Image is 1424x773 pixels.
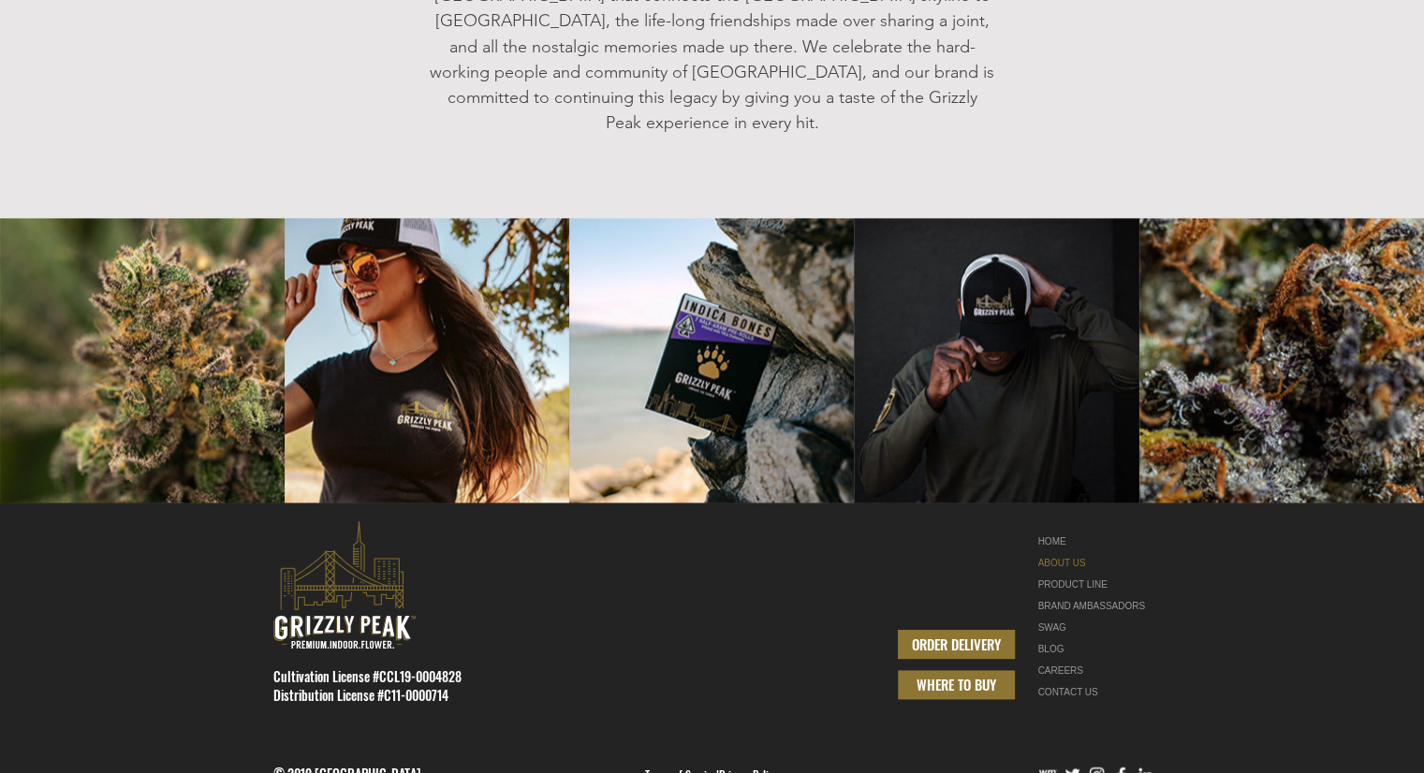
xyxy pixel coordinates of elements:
svg: premium-indoor-cannabis [273,521,416,649]
a: CAREERS [1038,660,1156,681]
img: GIRLS-MERCHANDIZING-GRIZZLY-PEAK.jpg [285,218,569,503]
a: PRODUCT LINE [1038,574,1156,595]
div: BRAND AMBASSADORS [1038,595,1156,617]
span: Cultivation License #CCL19-0004828 Distribution License #C11-0000714 [273,666,462,705]
a: WHERE TO BUY [898,670,1015,699]
span: WHERE TO BUY [917,675,996,694]
a: CONTACT US [1038,681,1156,703]
a: SWAG [1038,617,1156,638]
a: ABOUT US [1038,552,1156,574]
a: HOME [1038,531,1156,552]
a: ORDER DELIVERY [898,630,1015,659]
img: BONES-GRIZZLY-PEAK.jpg [569,218,854,503]
img: cubnug-close-up-grizzly-peak.jpg [1139,218,1424,503]
a: BLOG [1038,638,1156,660]
span: ORDER DELIVERY [912,634,1001,654]
nav: Site [1038,531,1156,703]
